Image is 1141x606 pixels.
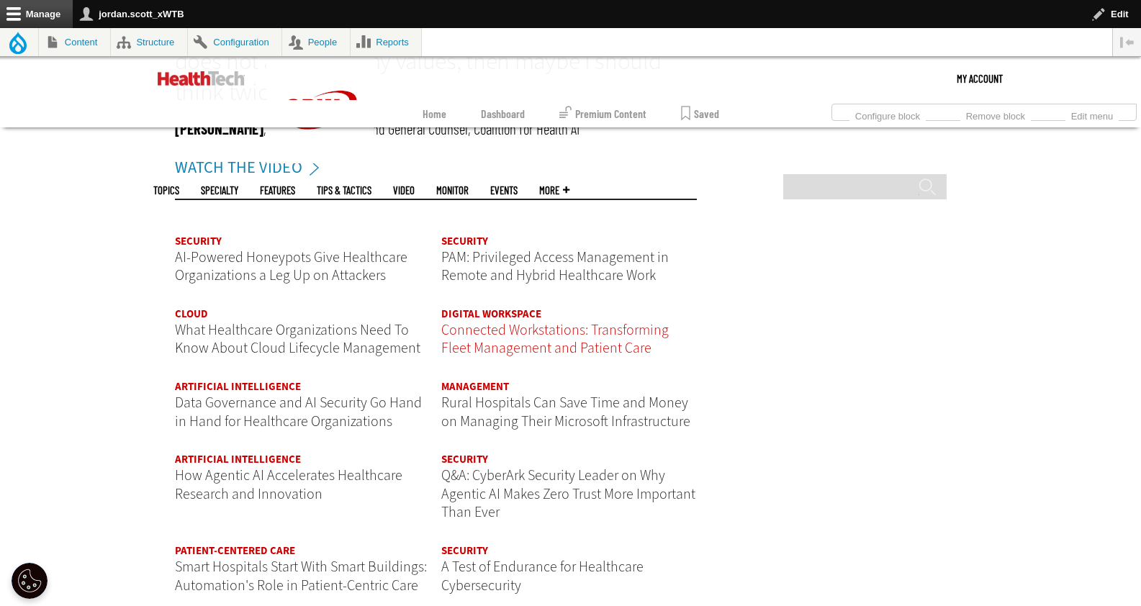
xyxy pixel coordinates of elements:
[393,185,415,196] a: Video
[681,100,719,127] a: Saved
[1113,28,1141,56] button: Vertical orientation
[175,393,422,431] a: Data Governance and AI Security Go Hand in Hand for Healthcare Organizations
[441,466,695,522] a: Q&A: CyberArk Security Leader on Why Agentic AI Makes Zero Trust More Important Than Ever
[175,248,407,286] a: AI-Powered Honeypots Give Healthcare Organizations a Leg Up on Attackers
[175,466,402,504] a: How Agentic AI Accelerates Healthcare Research and Innovation
[153,185,179,196] span: Topics
[957,57,1003,100] a: My Account
[423,100,446,127] a: Home
[266,152,374,167] a: CDW
[441,307,541,321] a: Digital Workspace
[481,100,525,127] a: Dashboard
[441,557,644,595] a: A Test of Endurance for Healthcare Cybersecurity
[441,234,488,248] a: Security
[441,452,488,466] a: Security
[351,28,422,56] a: Reports
[201,185,238,196] span: Specialty
[12,563,48,599] div: Cookie Settings
[12,563,48,599] button: Open Preferences
[849,107,926,122] a: Configure block
[175,557,427,595] a: Smart Hospitals Start With Smart Buildings: Automation's Role in Patient-Centric Care
[559,100,646,127] a: Premium Content
[490,185,518,196] a: Events
[441,248,669,286] a: PAM: Privileged Access Management in Remote and Hybrid Healthcare Work
[175,379,301,394] a: Artificial Intelligence
[441,379,509,394] a: Management
[441,393,690,431] a: Rural Hospitals Can Save Time and Money on Managing Their Microsoft Infrastructure
[266,57,374,163] img: Home
[317,185,371,196] a: Tips & Tactics
[436,185,469,196] a: MonITor
[441,543,488,558] a: Security
[175,452,301,466] a: Artificial Intelligence
[1065,107,1119,122] a: Edit menu
[539,185,569,196] span: More
[960,107,1031,122] a: Remove block
[188,28,281,56] a: Configuration
[39,28,110,56] a: Content
[158,71,245,86] img: Home
[282,28,350,56] a: People
[175,320,420,358] a: What Healthcare Organizations Need To Know About Cloud Lifecycle Management
[175,307,208,321] a: Cloud
[175,543,295,558] a: Patient-Centered Care
[957,57,1003,100] div: User menu
[260,185,295,196] a: Features
[175,234,222,248] a: Security
[111,28,187,56] a: Structure
[441,320,669,358] a: Connected Workstations: Transforming Fleet Management and Patient Care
